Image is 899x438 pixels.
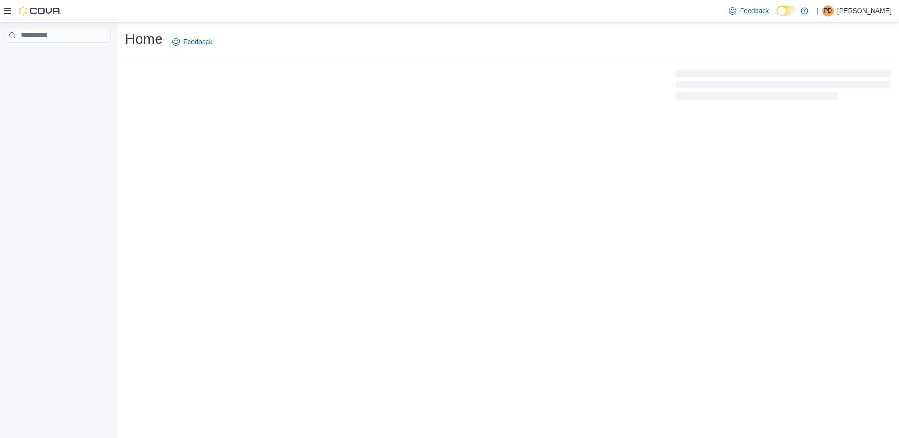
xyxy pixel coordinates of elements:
[725,1,773,20] a: Feedback
[6,45,111,67] nav: Complex example
[837,5,891,16] p: [PERSON_NAME]
[183,37,212,47] span: Feedback
[822,5,834,16] div: Parminder Dhillon
[817,5,819,16] p: |
[676,71,891,102] span: Loading
[776,6,796,16] input: Dark Mode
[19,6,61,16] img: Cova
[824,5,832,16] span: PD
[168,32,216,51] a: Feedback
[125,30,163,48] h1: Home
[740,6,769,16] span: Feedback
